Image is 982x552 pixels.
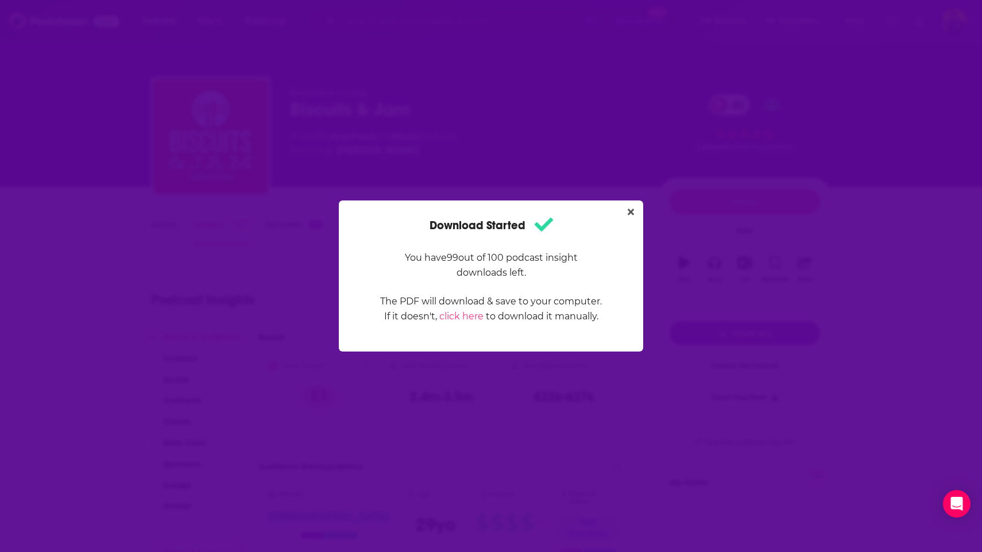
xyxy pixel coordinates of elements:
a: click here [439,311,484,322]
h1: Download Started [430,214,553,237]
button: Close [623,205,639,219]
div: Open Intercom Messenger [943,490,971,518]
p: The PDF will download & save to your computer. If it doesn't, to download it manually. [380,294,602,324]
p: You have 99 out of 100 podcast insight downloads left. [380,250,602,280]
